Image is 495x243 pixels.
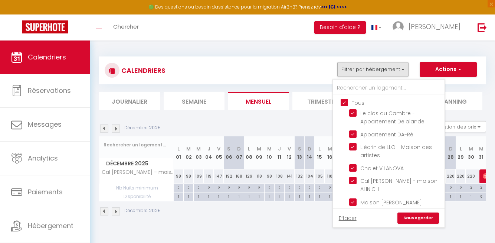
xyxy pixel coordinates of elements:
[305,136,315,169] th: 14
[295,192,304,200] div: 1
[108,14,144,40] a: Chercher
[298,145,301,152] abbr: S
[244,136,254,169] th: 08
[479,145,483,152] abbr: M
[234,136,244,169] th: 07
[265,184,274,191] div: 2
[325,184,335,191] div: 2
[224,192,234,200] div: 1
[244,169,254,183] div: 129
[321,4,347,10] a: >>> ICI <<<<
[28,153,58,163] span: Analytics
[214,184,224,191] div: 2
[284,136,294,169] th: 12
[194,184,203,191] div: 2
[305,184,314,191] div: 2
[274,169,284,183] div: 108
[217,145,220,152] abbr: V
[333,81,445,95] input: Rechercher un logement...
[227,145,230,152] abbr: S
[214,136,224,169] th: 05
[478,23,487,32] img: logout
[325,136,335,169] th: 16
[315,136,325,169] th: 15
[387,14,470,40] a: ... [PERSON_NAME]
[315,169,325,183] div: 105
[456,169,466,183] div: 220
[244,184,254,191] div: 2
[104,138,169,152] input: Rechercher un logement...
[466,136,476,169] th: 30
[315,192,324,200] div: 1
[234,169,244,183] div: 168
[264,136,274,169] th: 10
[314,21,366,34] button: Besoin d'aide ?
[237,145,241,152] abbr: D
[422,92,482,110] li: Planning
[456,184,466,191] div: 2
[244,192,254,200] div: 1
[204,136,214,169] th: 04
[325,192,335,200] div: 1
[305,192,314,200] div: 1
[274,136,284,169] th: 11
[466,192,476,200] div: 1
[186,145,191,152] abbr: M
[254,169,264,183] div: 118
[234,192,244,200] div: 1
[360,110,424,125] span: Le clos du Cambre - Appartement Delalande
[420,62,477,77] button: Actions
[456,136,466,169] th: 29
[264,169,274,183] div: 98
[305,169,315,183] div: 104
[204,184,214,191] div: 2
[257,145,261,152] abbr: M
[174,184,183,191] div: 2
[466,184,476,191] div: 3
[254,184,264,191] div: 2
[164,92,224,110] li: Semaine
[254,136,264,169] th: 09
[207,145,210,152] abbr: J
[184,136,194,169] th: 02
[275,192,284,200] div: 1
[28,120,62,129] span: Messages
[446,169,456,183] div: 220
[295,184,304,191] div: 2
[174,192,183,200] div: 1
[315,184,324,191] div: 2
[28,187,63,197] span: Paiements
[295,169,305,183] div: 132
[101,169,175,175] span: Cal [PERSON_NAME] - maison AHNICH
[124,124,161,132] p: Décembre 2025
[446,192,456,200] div: 1
[194,192,203,200] div: 1
[254,192,264,200] div: 1
[194,169,204,183] div: 109
[267,145,272,152] abbr: M
[248,145,250,152] abbr: L
[360,143,432,159] span: L'écrin de LLO - Maison des artistes
[446,184,456,191] div: 2
[265,192,274,200] div: 1
[431,121,486,132] button: Gestion des prix
[278,145,281,152] abbr: J
[476,136,486,169] th: 31
[456,192,466,200] div: 1
[360,199,422,206] span: Maison [PERSON_NAME]
[214,192,224,200] div: 1
[184,184,193,191] div: 2
[99,192,173,201] span: Disponibilité
[466,169,476,183] div: 220
[397,213,439,224] a: Sauvegarder
[177,145,180,152] abbr: L
[204,169,214,183] div: 119
[124,207,161,214] p: Décembre 2025
[285,192,294,200] div: 1
[337,62,409,77] button: Filtrer par hébergement
[184,192,193,200] div: 1
[224,136,234,169] th: 06
[275,184,284,191] div: 2
[295,136,305,169] th: 13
